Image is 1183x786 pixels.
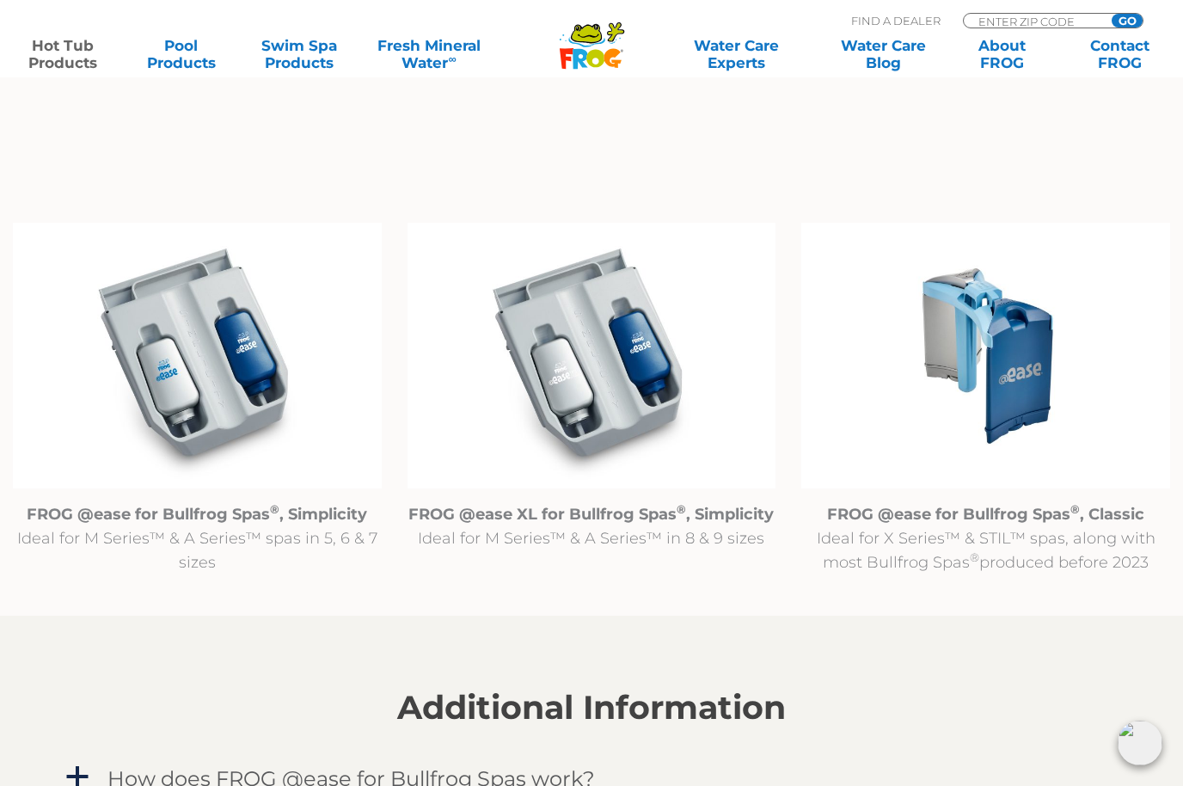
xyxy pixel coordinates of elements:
a: Swim SpaProducts [254,37,346,71]
a: AboutFROG [956,37,1048,71]
sup: ® [677,502,686,516]
a: Water CareBlog [837,37,929,71]
img: @ease_Bullfrog_FROG @easeXL for Bullfrog Spas with Filter [408,223,776,488]
p: Ideal for M Series™ & A Series™ in 8 & 9 sizes [408,502,776,550]
p: Ideal for X Series™ & STIL™ spas, along with most Bullfrog Spas produced before 2023 [801,502,1170,574]
img: @ease_Bullfrog_FROG @ease R180 for Bullfrog Spas with Filter [13,223,382,488]
strong: FROG @ease XL for Bullfrog Spas , Simplicity [408,505,774,524]
sup: ∞ [448,52,456,65]
a: ContactFROG [1074,37,1166,71]
a: Hot TubProducts [17,37,109,71]
h2: Additional Information [63,689,1120,727]
p: Find A Dealer [851,13,941,28]
a: PoolProducts [135,37,227,71]
a: Fresh MineralWater∞ [371,37,487,71]
sup: ® [270,502,279,516]
img: Untitled design (94) [801,223,1170,488]
strong: FROG @ease for Bullfrog Spas , Classic [827,505,1144,524]
input: Zip Code Form [977,14,1093,28]
strong: FROG @ease for Bullfrog Spas , Simplicity [27,505,367,524]
sup: ® [1070,502,1080,516]
p: Ideal for M Series™ & A Series™ spas in 5, 6 & 7 sizes [13,502,382,574]
a: Water CareExperts [662,37,812,71]
input: GO [1112,14,1143,28]
img: openIcon [1118,721,1162,765]
sup: ® [970,550,979,564]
